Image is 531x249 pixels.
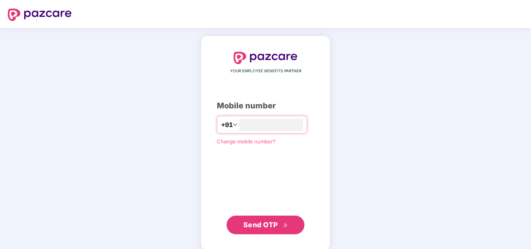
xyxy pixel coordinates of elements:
[221,120,233,130] span: +91
[227,216,304,234] button: Send OTPdouble-right
[217,100,314,112] div: Mobile number
[283,223,288,228] span: double-right
[230,68,301,74] span: YOUR EMPLOYEE BENEFITS PARTNER
[243,221,278,229] span: Send OTP
[233,122,237,127] span: down
[8,9,72,21] img: logo
[234,52,297,64] img: logo
[217,138,276,145] a: Change mobile number?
